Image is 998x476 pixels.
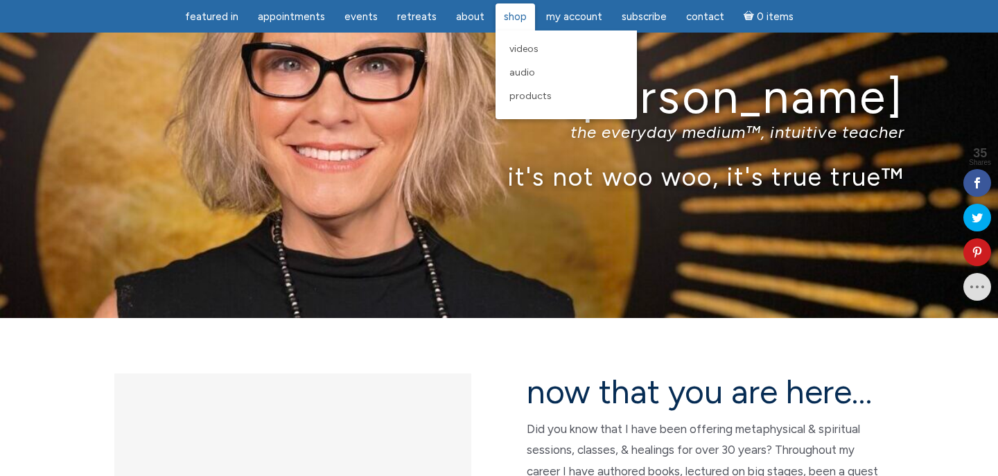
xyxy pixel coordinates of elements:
i: Cart [744,10,757,23]
span: Events [344,10,378,23]
h2: now that you are here… [527,373,884,410]
a: Videos [502,37,630,61]
a: Subscribe [613,3,675,30]
span: 0 items [757,12,794,22]
p: the everyday medium™, intuitive teacher [94,122,904,142]
a: Products [502,85,630,108]
a: Contact [678,3,733,30]
span: My Account [546,10,602,23]
span: Subscribe [622,10,667,23]
a: featured in [177,3,247,30]
a: Events [336,3,386,30]
a: About [448,3,493,30]
span: Shop [504,10,527,23]
span: Contact [686,10,724,23]
a: Retreats [389,3,445,30]
span: Videos [509,43,539,55]
span: 35 [969,147,991,159]
a: Appointments [249,3,333,30]
span: Appointments [258,10,325,23]
span: Retreats [397,10,437,23]
a: Cart0 items [735,2,802,30]
h1: [PERSON_NAME] [94,71,904,123]
span: Audio [509,67,535,78]
a: My Account [538,3,611,30]
a: Audio [502,61,630,85]
span: About [456,10,484,23]
span: Shares [969,159,991,166]
span: featured in [185,10,238,23]
span: Products [509,90,552,102]
p: it's not woo woo, it's true true™ [94,161,904,191]
a: Shop [496,3,535,30]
